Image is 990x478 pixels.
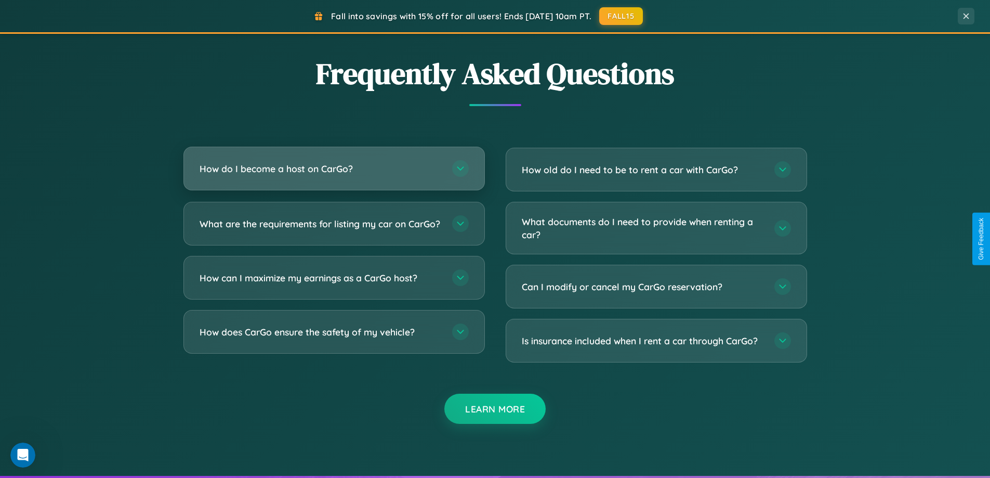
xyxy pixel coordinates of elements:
span: Fall into savings with 15% off for all users! Ends [DATE] 10am PT. [331,11,591,21]
h3: How do I become a host on CarGo? [200,162,442,175]
h3: How old do I need to be to rent a car with CarGo? [522,163,764,176]
iframe: Intercom live chat [10,443,35,468]
h3: How can I maximize my earnings as a CarGo host? [200,272,442,285]
h2: Frequently Asked Questions [183,54,807,94]
h3: Is insurance included when I rent a car through CarGo? [522,334,764,347]
button: Learn More [444,394,546,424]
h3: How does CarGo ensure the safety of my vehicle? [200,326,442,339]
h3: Can I modify or cancel my CarGo reservation? [522,280,764,293]
div: Give Feedback [978,218,985,260]
button: FALL15 [599,7,643,25]
h3: What are the requirements for listing my car on CarGo? [200,217,442,230]
h3: What documents do I need to provide when renting a car? [522,215,764,241]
